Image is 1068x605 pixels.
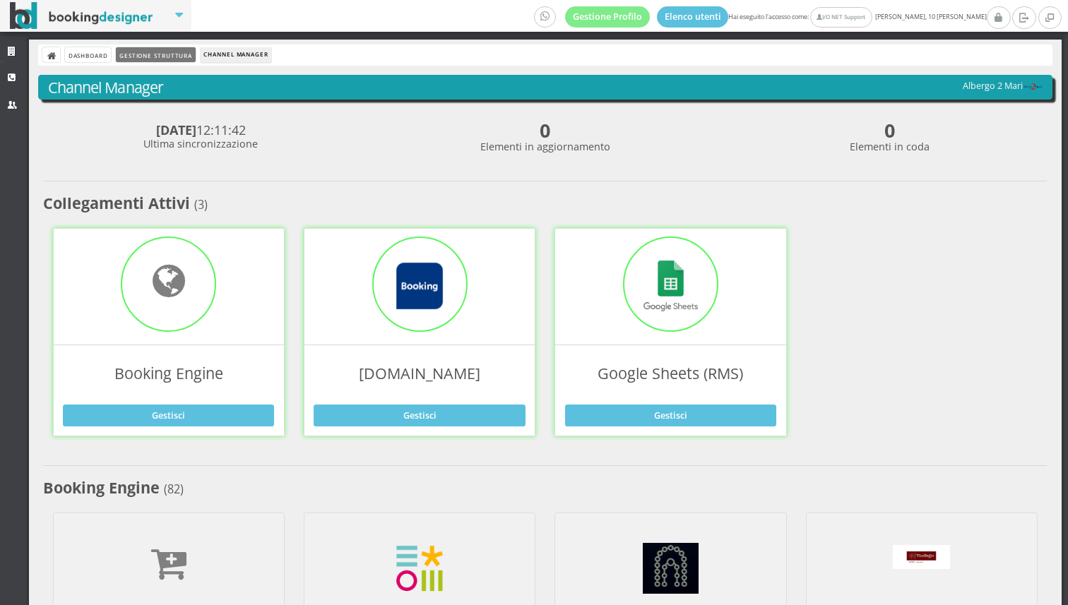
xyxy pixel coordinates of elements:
[534,6,987,28] span: Hai eseguito l'accesso come: [PERSON_NAME], 10 [PERSON_NAME]
[963,80,1043,91] h5: Albergo 2 Mari
[718,124,1062,162] h4: Elementi in coda
[65,47,111,62] a: Dashboard
[54,358,284,389] h2: Booking Engine
[314,405,525,426] a: Gestisci
[565,6,650,28] a: Gestione Profilo
[43,477,160,498] b: Booking Engine
[10,2,153,30] img: BookingDesigner.com
[373,124,718,162] h4: Elementi in aggiornamento
[643,260,699,311] img: googlesheets-logo.png
[394,260,445,311] img: 7STAjs-WNfZHmYllyLag4gdhmHm8JrbmzVrznejwAeLEbpu0yDt-GlJaDipzXAZBN18=w300
[810,7,872,28] a: I/O NET Support
[29,124,374,159] h4: Ultima sincronizzazione
[194,197,208,212] small: (3)
[116,47,195,62] a: Gestione Struttura
[164,481,184,497] small: (82)
[884,117,895,143] b: 0
[893,545,950,569] img: 8e35a93a12a111ee86ea0ac59d257892.png
[156,121,246,138] span: 12:11:42
[657,6,729,28] a: Elenco utenti
[643,543,699,594] img: 09f3e3c622f411ee989d027e0800ecac.png
[555,358,785,389] h2: Google Sheets (RMS)
[48,78,1043,97] h3: Channel Manager
[201,47,272,63] li: Channel Manager
[540,117,550,143] b: 0
[156,121,196,138] b: [DATE]
[394,543,445,594] img: cropped-eurovacanze_fav-1-180x180.png
[1023,83,1043,90] img: 593ecaf3fca211eeb1950688c127a823.png
[43,193,190,213] b: Collegamenti Attivi
[304,358,535,389] h2: [DOMAIN_NAME]
[63,405,274,426] a: Gestisci
[565,405,776,426] a: Gestisci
